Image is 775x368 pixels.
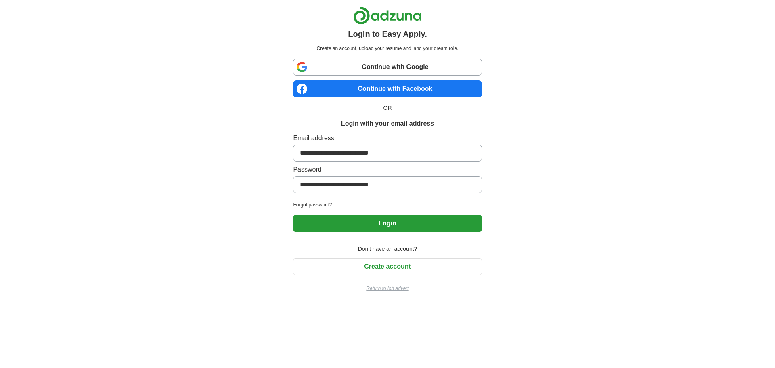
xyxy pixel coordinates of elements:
[293,133,482,143] label: Email address
[293,285,482,292] a: Return to job advert
[293,263,482,270] a: Create account
[295,45,480,52] p: Create an account, upload your resume and land your dream role.
[379,104,397,112] span: OR
[293,258,482,275] button: Create account
[353,6,422,25] img: Adzuna logo
[293,80,482,97] a: Continue with Facebook
[353,245,422,253] span: Don't have an account?
[341,119,434,128] h1: Login with your email address
[293,215,482,232] button: Login
[293,165,482,175] label: Password
[293,59,482,76] a: Continue with Google
[293,201,482,208] a: Forgot password?
[348,28,427,40] h1: Login to Easy Apply.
